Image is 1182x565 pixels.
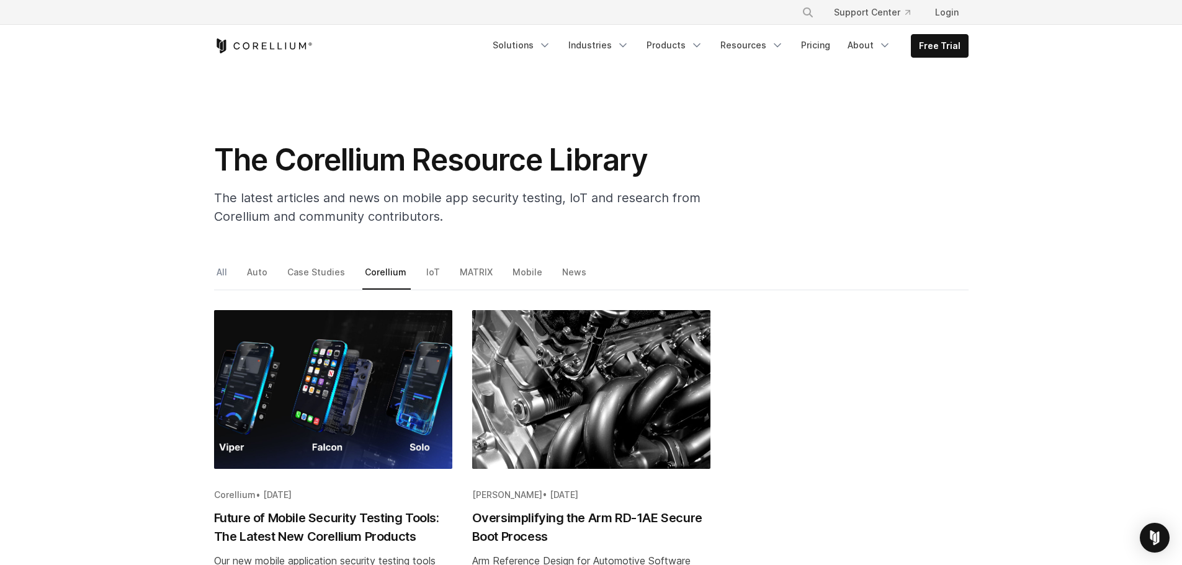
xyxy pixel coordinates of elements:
[472,489,542,500] span: [PERSON_NAME]
[560,264,591,290] a: News
[1140,523,1170,553] div: Open Intercom Messenger
[244,264,272,290] a: Auto
[794,34,838,56] a: Pricing
[214,310,452,469] img: Future of Mobile Security Testing Tools: The Latest New Corellium Products
[550,489,578,500] span: [DATE]
[214,509,452,546] h2: Future of Mobile Security Testing Tools: The Latest New Corellium Products
[925,1,969,24] a: Login
[263,489,292,500] span: [DATE]
[472,310,710,469] img: Oversimplifying the Arm RD-1AE Secure Boot Process
[214,38,313,53] a: Corellium Home
[713,34,791,56] a: Resources
[510,264,547,290] a: Mobile
[214,190,701,224] span: The latest articles and news on mobile app security testing, IoT and research from Corellium and ...
[472,509,710,546] h2: Oversimplifying the Arm RD-1AE Secure Boot Process
[787,1,969,24] div: Navigation Menu
[214,141,710,179] h1: The Corellium Resource Library
[424,264,444,290] a: IoT
[214,489,256,500] span: Corellium
[485,34,969,58] div: Navigation Menu
[824,1,920,24] a: Support Center
[840,34,898,56] a: About
[214,489,452,501] div: •
[362,264,411,290] a: Corellium
[911,35,968,57] a: Free Trial
[472,489,710,501] div: •
[561,34,637,56] a: Industries
[457,264,497,290] a: MATRIX
[214,264,231,290] a: All
[485,34,558,56] a: Solutions
[797,1,819,24] button: Search
[639,34,710,56] a: Products
[285,264,349,290] a: Case Studies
